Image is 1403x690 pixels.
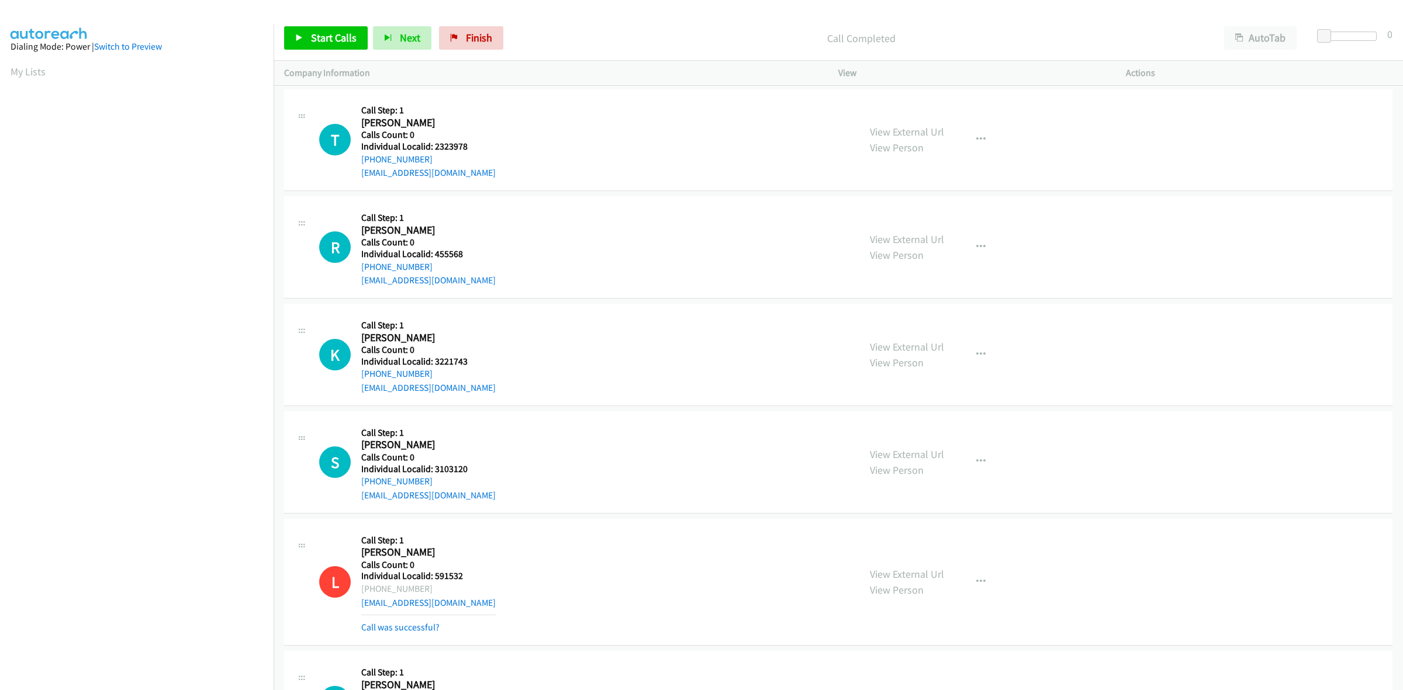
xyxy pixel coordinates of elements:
[361,546,483,559] h2: [PERSON_NAME]
[361,368,433,379] a: [PHONE_NUMBER]
[319,231,351,263] div: The call is yet to be attempted
[319,446,351,478] h1: S
[361,212,496,224] h5: Call Step: 1
[361,344,496,356] h5: Calls Count: 0
[870,583,924,597] a: View Person
[94,41,162,52] a: Switch to Preview
[311,31,357,44] span: Start Calls
[361,667,496,678] h5: Call Step: 1
[361,275,496,286] a: [EMAIL_ADDRESS][DOMAIN_NAME]
[870,233,944,246] a: View External Url
[361,463,496,475] h5: Individual Localid: 3103120
[284,66,817,80] p: Company Information
[466,31,492,44] span: Finish
[1224,26,1297,50] button: AutoTab
[361,535,496,546] h5: Call Step: 1
[870,463,924,477] a: View Person
[361,320,496,331] h5: Call Step: 1
[838,66,1105,80] p: View
[870,141,924,154] a: View Person
[870,356,924,369] a: View Person
[870,340,944,353] a: View External Url
[11,65,46,78] a: My Lists
[361,356,496,367] h5: Individual Localid: 3221743
[519,30,1203,46] p: Call Completed
[870,567,944,581] a: View External Url
[361,237,496,248] h5: Calls Count: 0
[870,248,924,262] a: View Person
[361,570,496,582] h5: Individual Localid: 591532
[361,622,440,633] a: Call was successful?
[361,154,433,165] a: [PHONE_NUMBER]
[11,40,263,54] div: Dialing Mode: Power |
[361,116,483,130] h2: [PERSON_NAME]
[361,476,433,487] a: [PHONE_NUMBER]
[361,490,496,501] a: [EMAIL_ADDRESS][DOMAIN_NAME]
[11,90,274,645] iframe: Dialpad
[1387,26,1392,42] div: 0
[400,31,420,44] span: Next
[1323,32,1377,41] div: Delay between calls (in seconds)
[870,125,944,138] a: View External Url
[361,597,496,608] a: [EMAIL_ADDRESS][DOMAIN_NAME]
[319,566,351,598] h1: L
[361,129,496,141] h5: Calls Count: 0
[319,124,351,155] h1: T
[361,261,433,272] a: [PHONE_NUMBER]
[361,438,483,452] h2: [PERSON_NAME]
[361,248,496,260] h5: Individual Localid: 455568
[319,339,351,370] h1: K
[361,452,496,463] h5: Calls Count: 0
[361,224,483,237] h2: [PERSON_NAME]
[439,26,503,50] a: Finish
[361,427,496,439] h5: Call Step: 1
[373,26,431,50] button: Next
[1126,66,1392,80] p: Actions
[361,141,496,152] h5: Individual Localid: 2323978
[361,167,496,178] a: [EMAIL_ADDRESS][DOMAIN_NAME]
[1369,299,1403,391] iframe: Resource Center
[361,559,496,571] h5: Calls Count: 0
[319,124,351,155] div: The call is yet to be attempted
[319,231,351,263] h1: R
[361,331,483,345] h2: [PERSON_NAME]
[870,448,944,461] a: View External Url
[361,582,496,596] div: [PHONE_NUMBER]
[361,105,496,116] h5: Call Step: 1
[284,26,368,50] a: Start Calls
[361,382,496,393] a: [EMAIL_ADDRESS][DOMAIN_NAME]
